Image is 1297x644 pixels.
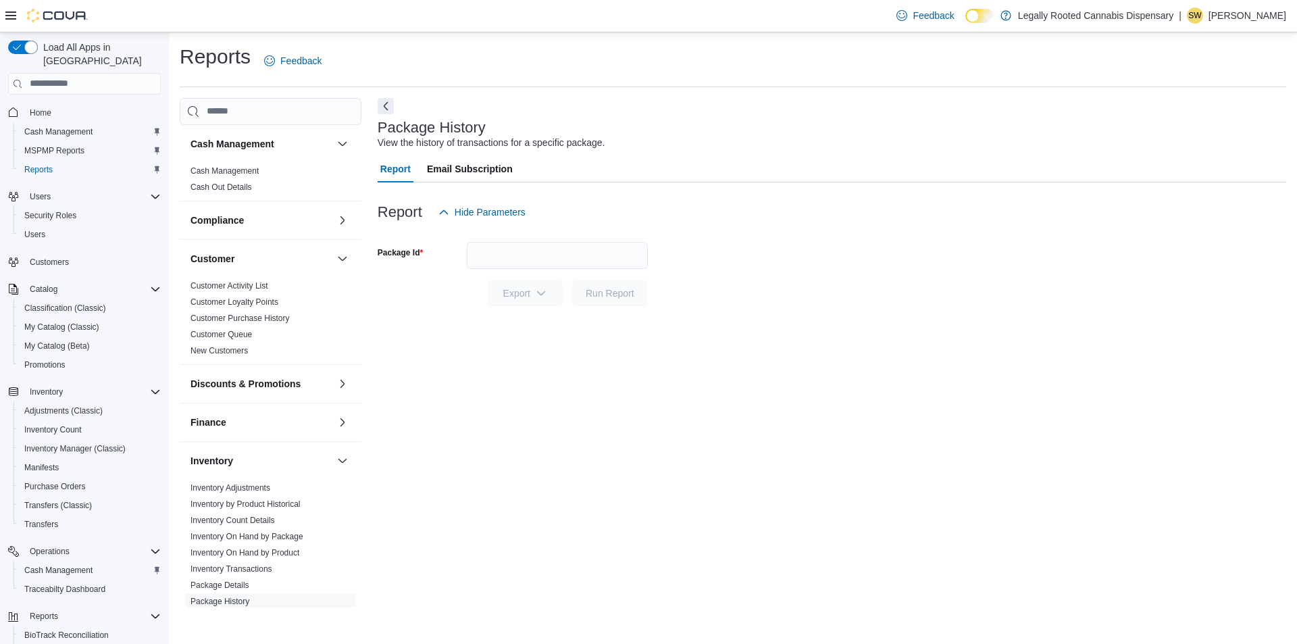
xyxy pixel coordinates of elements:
button: My Catalog (Classic) [14,318,166,337]
span: Transfers [24,519,58,530]
a: MSPMP Reports [19,143,90,159]
input: Dark Mode [965,9,994,23]
button: Transfers [14,515,166,534]
span: Run Report [586,287,634,300]
span: Cash Management [190,166,259,176]
span: Inventory [30,387,63,397]
span: My Catalog (Classic) [19,319,161,335]
a: Customer Loyalty Points [190,297,278,307]
a: Inventory Count [19,422,87,438]
span: Security Roles [24,210,76,221]
a: My Catalog (Beta) [19,338,95,354]
button: Traceabilty Dashboard [14,580,166,599]
span: Customers [24,253,161,270]
h3: Discounts & Promotions [190,377,301,391]
button: Cash Management [14,122,166,141]
span: Promotions [19,357,161,373]
span: Catalog [30,284,57,295]
span: Transfers [19,516,161,532]
div: Stacey Williams [1187,7,1203,24]
a: Purchase Orders [19,478,91,495]
div: View the history of transactions for a specific package. [378,136,605,150]
button: Users [24,189,56,205]
h3: Compliance [190,214,244,227]
button: Customers [3,252,166,272]
span: Traceabilty Dashboard [24,584,105,595]
span: Purchase Orders [24,481,86,492]
a: Reports [19,162,58,178]
button: Inventory [24,384,68,400]
a: Users [19,226,51,243]
p: Legally Rooted Cannabis Dispensary [1018,7,1173,24]
span: Classification (Classic) [19,300,161,316]
span: Customer Queue [190,329,252,340]
button: Finance [190,416,332,429]
button: MSPMP Reports [14,141,166,160]
span: Users [24,229,45,240]
button: Inventory [190,454,332,468]
span: Inventory [24,384,161,400]
button: Cash Management [334,136,351,152]
a: New Customers [190,346,248,355]
a: Inventory On Hand by Package [190,532,303,541]
span: My Catalog (Beta) [19,338,161,354]
span: Report [380,155,411,182]
span: Transfers (Classic) [19,497,161,514]
a: My Catalog (Classic) [19,319,105,335]
span: Home [24,104,161,121]
span: Adjustments (Classic) [19,403,161,419]
span: Users [19,226,161,243]
button: Reports [3,607,166,626]
span: Cash Management [24,565,93,576]
a: Customer Queue [190,330,252,339]
a: Feedback [259,47,327,74]
span: Inventory On Hand by Product [190,547,299,558]
p: [PERSON_NAME] [1209,7,1286,24]
button: Classification (Classic) [14,299,166,318]
button: Run Report [572,280,648,307]
button: Discounts & Promotions [190,377,332,391]
a: Inventory On Hand by Product [190,548,299,558]
button: Discounts & Promotions [334,376,351,392]
button: Next [378,98,394,114]
span: BioTrack Reconciliation [24,630,109,641]
button: Customer [190,252,332,266]
button: Cash Management [190,137,332,151]
span: Package Details [190,580,249,591]
button: Inventory [3,382,166,401]
a: Cash Management [19,562,98,578]
a: Customers [24,254,74,270]
span: Inventory Manager (Classic) [19,441,161,457]
a: Feedback [891,2,959,29]
a: Transfers (Classic) [19,497,97,514]
span: Reports [24,164,53,175]
span: New Customers [190,345,248,356]
span: Inventory by Product Historical [190,499,301,510]
button: Users [3,187,166,206]
button: Promotions [14,355,166,374]
button: Compliance [190,214,332,227]
span: Load All Apps in [GEOGRAPHIC_DATA] [38,41,161,68]
button: Cash Management [14,561,166,580]
span: Reports [30,611,58,622]
a: Inventory Manager (Classic) [19,441,131,457]
span: Inventory Count Details [190,515,275,526]
span: Cash Management [24,126,93,137]
img: Cova [27,9,88,22]
span: Package History [190,596,249,607]
a: Cash Out Details [190,182,252,192]
span: Promotions [24,360,66,370]
span: Inventory Manager (Classic) [24,443,126,454]
span: Transfers (Classic) [24,500,92,511]
h3: Inventory [190,454,233,468]
span: My Catalog (Classic) [24,322,99,332]
button: Inventory Manager (Classic) [14,439,166,458]
a: Inventory Transactions [190,564,272,574]
span: Cash Management [19,124,161,140]
span: Inventory Count [24,424,82,435]
h3: Report [378,204,422,220]
a: Customer Purchase History [190,314,290,323]
button: Reports [24,608,63,624]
